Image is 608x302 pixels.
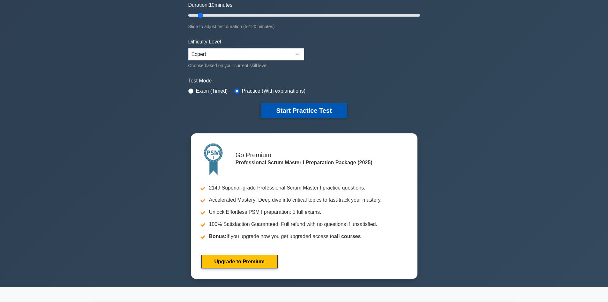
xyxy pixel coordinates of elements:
label: Test Mode [188,77,420,85]
label: Duration: minutes [188,1,233,9]
button: Start Practice Test [261,103,347,118]
label: Practice (With explanations) [242,87,305,95]
div: Choose based on your current skill level [188,62,304,69]
a: Upgrade to Premium [201,255,278,268]
span: 10 [209,2,214,8]
label: Exam (Timed) [196,87,228,95]
div: Slide to adjust test duration (5-120 minutes) [188,23,420,30]
label: Difficulty Level [188,38,221,46]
